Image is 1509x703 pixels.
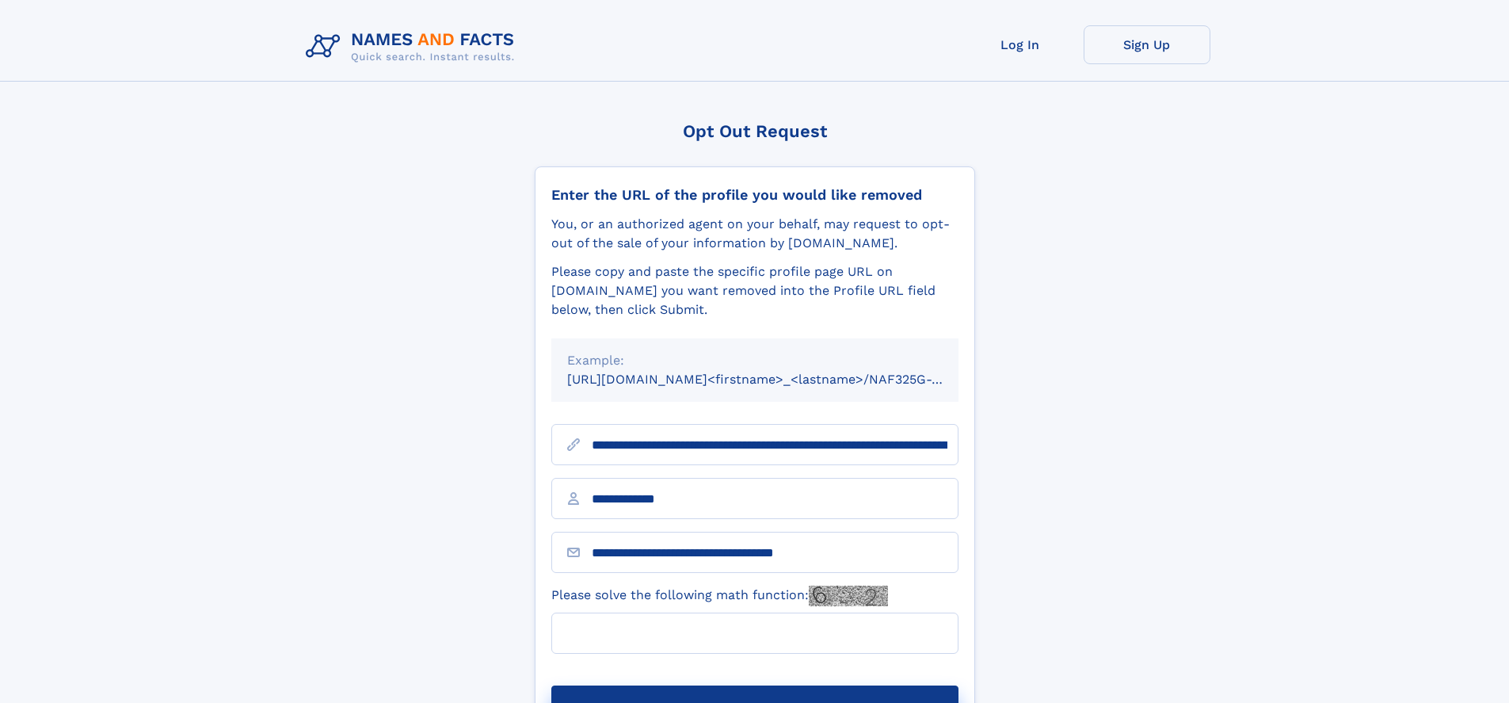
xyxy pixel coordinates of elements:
[551,186,958,204] div: Enter the URL of the profile you would like removed
[535,121,975,141] div: Opt Out Request
[551,262,958,319] div: Please copy and paste the specific profile page URL on [DOMAIN_NAME] you want removed into the Pr...
[1084,25,1210,64] a: Sign Up
[957,25,1084,64] a: Log In
[551,215,958,253] div: You, or an authorized agent on your behalf, may request to opt-out of the sale of your informatio...
[551,586,888,606] label: Please solve the following math function:
[567,372,989,387] small: [URL][DOMAIN_NAME]<firstname>_<lastname>/NAF325G-xxxxxxxx
[299,25,528,68] img: Logo Names and Facts
[567,351,943,370] div: Example:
